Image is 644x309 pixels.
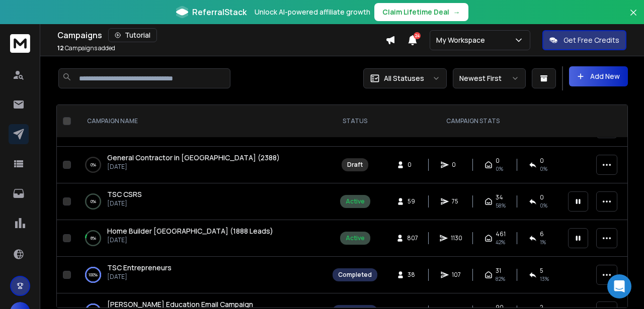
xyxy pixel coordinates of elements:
[408,197,418,205] span: 59
[540,267,543,275] span: 5
[540,201,547,210] span: 0 %
[107,263,172,273] a: TSC Entrepreneurs
[57,44,115,52] p: Campaigns added
[107,299,253,309] span: [PERSON_NAME] Education Email Campaign
[540,157,544,165] span: 0
[255,7,370,17] p: Unlock AI-powered affiliate growth
[540,230,544,238] span: 6
[75,183,327,220] td: 0%TSC CSRS[DATE]
[607,274,631,298] div: Open Intercom Messenger
[57,28,385,42] div: Campaigns
[627,6,640,30] button: Close banner
[542,30,626,50] button: Get Free Credits
[75,105,327,138] th: CAMPAIGN NAME
[569,66,628,86] button: Add New
[436,35,489,45] p: My Workspace
[75,147,327,183] td: 0%General Contractor in [GEOGRAPHIC_DATA] (2388)[DATE]
[496,267,501,275] span: 31
[75,220,327,257] td: 8%Home Builder [GEOGRAPHIC_DATA] (1888 Leads)[DATE]
[453,68,526,88] button: Newest First
[346,234,365,242] div: Active
[496,157,500,165] span: 0
[347,161,363,169] div: Draft
[496,165,503,173] span: 0%
[91,233,96,243] p: 8 %
[107,163,280,171] p: [DATE]
[452,197,462,205] span: 75
[496,230,506,238] span: 461
[57,44,64,52] span: 12
[384,73,424,83] p: All Statuses
[407,234,418,242] span: 807
[452,161,462,169] span: 0
[91,196,96,207] p: 0 %
[374,3,468,21] button: Claim Lifetime Deal→
[75,257,327,293] td: 100%TSC Entrepreneurs[DATE]
[496,275,505,283] span: 82 %
[107,199,142,208] p: [DATE]
[107,189,142,199] a: TSC CSRS
[540,193,544,201] span: 0
[496,201,506,210] span: 58 %
[107,236,273,244] p: [DATE]
[338,271,372,279] div: Completed
[108,28,157,42] button: Tutorial
[451,234,462,242] span: 1130
[192,6,247,18] span: ReferralStack
[107,153,280,163] a: General Contractor in [GEOGRAPHIC_DATA] (2388)
[408,271,418,279] span: 38
[383,105,562,138] th: CAMPAIGN STATS
[107,226,273,236] a: Home Builder [GEOGRAPHIC_DATA] (1888 Leads)
[408,161,418,169] span: 0
[453,7,460,17] span: →
[563,35,619,45] p: Get Free Credits
[540,275,549,283] span: 13 %
[414,32,421,39] span: 24
[496,193,503,201] span: 34
[107,189,142,199] span: TSC CSRS
[91,160,96,170] p: 0 %
[107,153,280,162] span: General Contractor in [GEOGRAPHIC_DATA] (2388)
[540,238,546,246] span: 1 %
[540,165,547,173] span: 0%
[327,105,383,138] th: STATUS
[496,238,505,246] span: 42 %
[107,273,172,281] p: [DATE]
[89,270,98,280] p: 100 %
[452,271,462,279] span: 107
[346,197,365,205] div: Active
